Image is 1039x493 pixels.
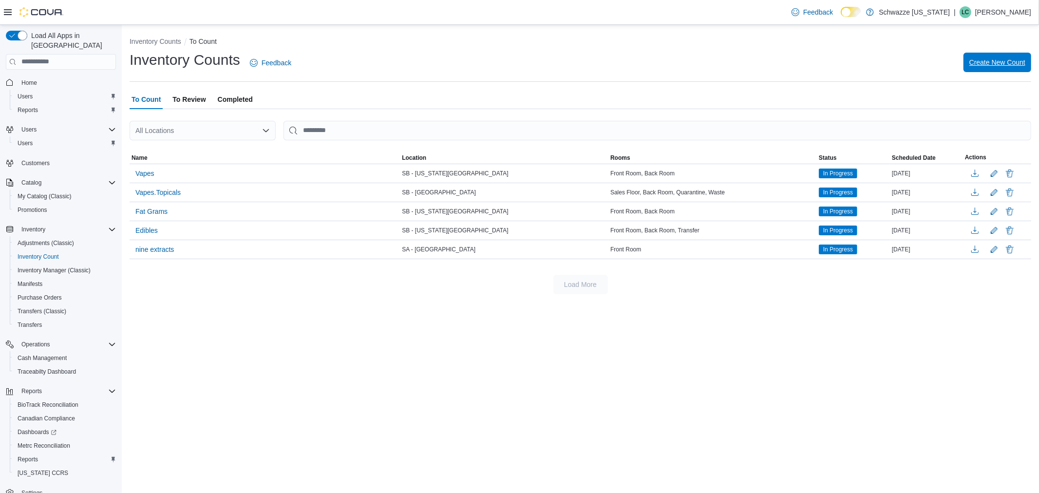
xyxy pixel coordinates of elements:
[10,398,120,412] button: BioTrack Reconciliation
[14,413,79,424] a: Canadian Compliance
[21,226,45,233] span: Inventory
[553,275,608,294] button: Load More
[890,225,963,236] div: [DATE]
[14,237,116,249] span: Adjustments (Classic)
[18,106,38,114] span: Reports
[890,152,963,164] button: Scheduled Date
[14,190,76,202] a: My Catalog (Classic)
[819,169,857,178] span: In Progress
[960,6,971,18] div: Lilian Cristine Coon
[954,6,956,18] p: |
[1004,168,1016,179] button: Delete
[14,278,116,290] span: Manifests
[21,387,42,395] span: Reports
[14,292,66,303] a: Purchase Orders
[823,188,853,197] span: In Progress
[14,204,51,216] a: Promotions
[14,251,63,263] a: Inventory Count
[963,53,1031,72] button: Create New Count
[14,251,116,263] span: Inventory Count
[283,121,1031,140] input: This is a search bar. After typing your query, hit enter to filter the results lower in the page.
[18,93,33,100] span: Users
[14,278,46,290] a: Manifests
[14,399,116,411] span: BioTrack Reconciliation
[132,242,178,257] button: nine extracts
[988,185,1000,200] button: Edit count details
[130,50,240,70] h1: Inventory Counts
[819,154,837,162] span: Status
[135,226,158,235] span: Edibles
[10,453,120,466] button: Reports
[132,204,171,219] button: Fat Grams
[21,341,50,348] span: Operations
[14,426,60,438] a: Dashboards
[10,203,120,217] button: Promotions
[262,127,270,134] button: Open list of options
[18,224,116,235] span: Inventory
[14,366,80,378] a: Traceabilty Dashboard
[608,152,817,164] button: Rooms
[14,467,72,479] a: [US_STATE] CCRS
[823,226,853,235] span: In Progress
[172,90,206,109] span: To Review
[2,338,120,351] button: Operations
[2,176,120,190] button: Catalog
[10,439,120,453] button: Metrc Reconciliation
[14,440,116,452] span: Metrc Reconciliation
[14,366,116,378] span: Traceabilty Dashboard
[18,224,49,235] button: Inventory
[988,166,1000,181] button: Edit count details
[2,76,120,90] button: Home
[892,154,936,162] span: Scheduled Date
[975,6,1031,18] p: [PERSON_NAME]
[988,242,1000,257] button: Edit count details
[823,245,853,254] span: In Progress
[788,2,837,22] a: Feedback
[14,91,37,102] a: Users
[2,123,120,136] button: Users
[14,104,116,116] span: Reports
[14,204,116,216] span: Promotions
[10,136,120,150] button: Users
[132,90,161,109] span: To Count
[246,53,295,73] a: Feedback
[10,103,120,117] button: Reports
[803,7,833,17] span: Feedback
[10,90,120,103] button: Users
[14,292,116,303] span: Purchase Orders
[18,415,75,422] span: Canadian Compliance
[10,264,120,277] button: Inventory Manager (Classic)
[610,154,630,162] span: Rooms
[890,244,963,255] div: [DATE]
[2,384,120,398] button: Reports
[10,250,120,264] button: Inventory Count
[10,412,120,425] button: Canadian Compliance
[10,277,120,291] button: Manifests
[2,156,120,170] button: Customers
[18,385,116,397] span: Reports
[18,321,42,329] span: Transfers
[608,187,817,198] div: Sales Floor, Back Room, Quarantine, Waste
[969,57,1025,67] span: Create New Count
[400,152,608,164] button: Location
[10,304,120,318] button: Transfers (Classic)
[988,204,1000,219] button: Edit count details
[608,225,817,236] div: Front Room, Back Room, Transfer
[132,166,158,181] button: Vapes
[1004,244,1016,255] button: Delete
[823,207,853,216] span: In Progress
[18,157,54,169] a: Customers
[890,206,963,217] div: [DATE]
[10,351,120,365] button: Cash Management
[18,77,41,89] a: Home
[402,170,508,177] span: SB - [US_STATE][GEOGRAPHIC_DATA]
[402,154,426,162] span: Location
[890,187,963,198] div: [DATE]
[18,307,66,315] span: Transfers (Classic)
[18,455,38,463] span: Reports
[18,206,47,214] span: Promotions
[14,319,46,331] a: Transfers
[962,6,969,18] span: LC
[819,207,857,216] span: In Progress
[18,339,116,350] span: Operations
